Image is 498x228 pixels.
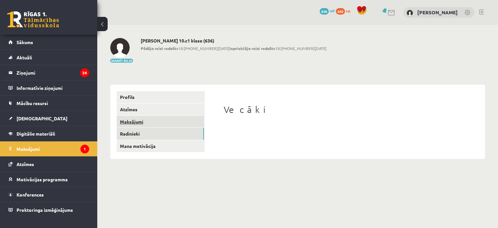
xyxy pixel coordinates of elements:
[117,116,204,128] a: Maksājumi
[8,126,89,141] a: Digitālie materiāli
[8,96,89,111] a: Mācību resursi
[17,100,48,106] span: Mācību resursi
[17,207,73,213] span: Proktoringa izmēģinājums
[7,11,59,28] a: Rīgas 1. Tālmācības vidusskola
[8,157,89,172] a: Atzīmes
[330,8,335,13] span: mP
[17,176,68,182] span: Motivācijas programma
[224,104,466,115] h1: Vecāki
[17,80,89,95] legend: Informatīvie ziņojumi
[17,54,32,60] span: Aktuāli
[8,141,89,156] a: Maksājumi1
[8,187,89,202] a: Konferences
[417,9,458,16] a: [PERSON_NAME]
[80,68,89,77] i: 24
[80,145,89,153] i: 1
[8,111,89,126] a: [DEMOGRAPHIC_DATA]
[17,39,33,45] span: Sākums
[117,140,204,152] a: Mana motivācija
[8,35,89,50] a: Sākums
[17,65,89,80] legend: Ziņojumi
[8,80,89,95] a: Informatīvie ziņojumi
[110,59,133,63] button: Mainīt bildi
[117,103,204,115] a: Atzīmes
[8,50,89,65] a: Aktuāli
[141,46,178,51] b: Pēdējo reizi redzēts
[8,65,89,80] a: Ziņojumi24
[8,202,89,217] a: Proktoringa izmēģinājums
[320,8,335,13] a: 636 mP
[336,8,345,15] span: 642
[8,172,89,187] a: Motivācijas programma
[117,128,204,140] a: Radinieki
[110,38,130,57] img: Ņikita Ivanovs
[407,10,413,16] img: Ņikita Ivanovs
[320,8,329,15] span: 636
[17,131,55,137] span: Digitālie materiāli
[230,46,275,51] b: Iepriekšējo reizi redzēts
[17,115,67,121] span: [DEMOGRAPHIC_DATA]
[346,8,350,13] span: xp
[141,45,326,51] span: 18:[PHONE_NUMBER][DATE] 18:[PHONE_NUMBER][DATE]
[141,38,326,43] h2: [PERSON_NAME] 10.c1 klase (636)
[17,192,44,198] span: Konferences
[117,91,204,103] a: Profils
[17,141,89,156] legend: Maksājumi
[17,161,34,167] span: Atzīmes
[336,8,353,13] a: 642 xp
